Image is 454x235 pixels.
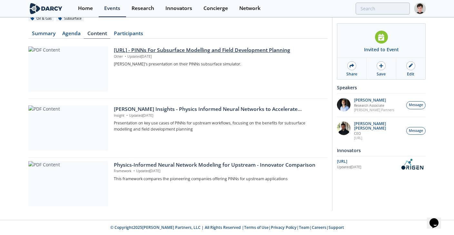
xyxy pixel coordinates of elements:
[414,3,426,14] img: Profile
[84,31,110,39] a: Content
[114,169,323,174] p: Framework Updated [DATE]
[337,159,399,164] div: [URL]
[406,127,426,135] button: Message
[354,136,403,140] p: [URL]
[409,128,423,133] span: Message
[125,113,129,118] span: •
[354,103,394,108] p: Research Associate
[132,6,154,11] div: Research
[28,161,328,206] a: PDF Content Physics-Informed Neural Network Modeling for Upstream - Innovator Comparison Framewor...
[299,225,310,230] a: Team
[406,101,426,109] button: Message
[427,209,448,229] iframe: chat widget
[124,54,127,59] span: •
[354,108,394,112] p: [PERSON_NAME] Partners
[337,82,426,93] div: Speakers
[239,6,261,11] div: Network
[114,161,323,169] div: Physics-Informed Neural Network Modeling for Upstream - Innovator Comparison
[337,98,350,112] img: 1EXUV5ipS3aUf9wnAL7U
[28,16,54,22] div: Oil & Gas
[114,61,323,67] p: [PERSON_NAME]'s presentation on their PINNs subsurface simulator.
[329,225,344,230] a: Support
[114,105,323,113] div: [PERSON_NAME] Insights - Physics Informed Neural Networks to Accelerate Subsurface Scenario Analysis
[354,122,403,131] p: [PERSON_NAME] [PERSON_NAME]
[364,46,399,53] div: Invited to Event
[114,46,323,54] div: [URL] - PINNs For Subsurface Modelling and Field Development Planning
[312,225,326,230] a: Careers
[114,176,323,182] p: This framework compares the pioneering companies offering PINNs for upstream applications
[346,71,357,77] div: Share
[133,169,136,173] span: •
[114,54,323,59] p: Other Updated [DATE]
[30,225,424,230] p: © Copyright 2025 [PERSON_NAME] Partners, LLC | All Rights Reserved | | | | |
[337,122,350,135] img: 20112e9a-1f67-404a-878c-a26f1c79f5da
[114,113,323,118] p: Insight Updated [DATE]
[407,71,414,77] div: Edit
[110,31,146,39] a: Participants
[28,46,328,92] a: PDF Content [URL] - PINNs For Subsurface Modelling and Field Development Planning Other •Updated[...
[409,103,423,108] span: Message
[337,159,426,170] a: [URL] Updated[DATE] OriGen.AI
[337,145,426,156] div: Innovators
[377,71,386,77] div: Save
[165,6,192,11] div: Innovators
[203,6,228,11] div: Concierge
[399,159,426,170] img: OriGen.AI
[28,105,328,151] a: PDF Content [PERSON_NAME] Insights - Physics Informed Neural Networks to Accelerate Subsurface Sc...
[356,3,410,15] input: Advanced Search
[28,31,59,39] a: Summary
[104,6,120,11] div: Events
[271,225,297,230] a: Privacy Policy
[244,225,269,230] a: Terms of Use
[59,31,84,39] a: Agenda
[114,120,323,132] p: Presentation on key use cases of PINNs for upstream workflows, focusing on the benefits for subsu...
[78,6,93,11] div: Home
[337,165,399,170] div: Updated [DATE]
[56,16,84,22] div: Subsurface
[396,58,425,79] a: Edit
[354,98,394,103] p: [PERSON_NAME]
[354,131,403,136] p: CEO
[28,3,64,14] img: logo-wide.svg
